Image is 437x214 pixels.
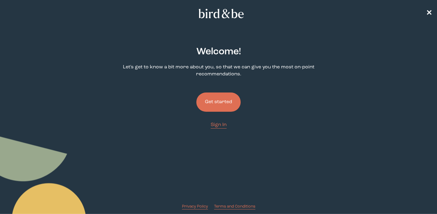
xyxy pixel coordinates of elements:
button: Get started [196,92,241,112]
span: ✕ [426,10,432,17]
a: Sign In [211,122,227,129]
iframe: Gorgias live chat messenger [406,185,431,208]
span: Terms and Conditions [214,205,255,209]
a: ✕ [426,8,432,19]
a: Get started [196,83,241,122]
h2: Welcome ! [196,45,241,59]
a: Privacy Policy [182,204,208,209]
span: Sign In [211,122,227,127]
p: Let's get to know a bit more about you, so that we can give you the most on-point recommendations. [114,64,323,78]
span: Privacy Policy [182,205,208,209]
a: Terms and Conditions [214,204,255,209]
